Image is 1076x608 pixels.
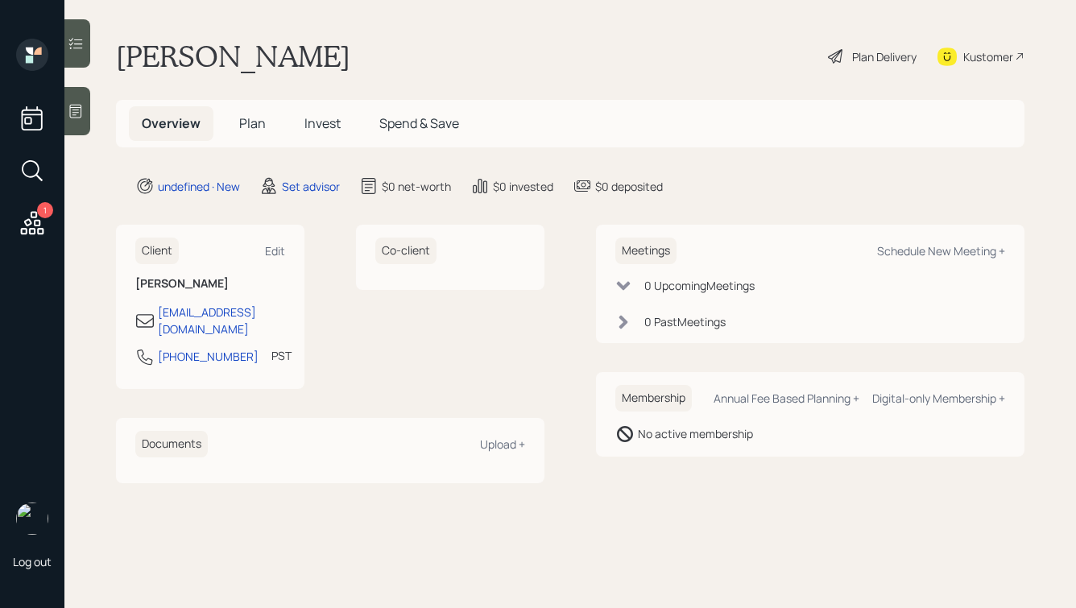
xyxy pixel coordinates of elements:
img: hunter_neumayer.jpg [16,503,48,535]
h1: [PERSON_NAME] [116,39,350,74]
div: 1 [37,202,53,218]
div: $0 invested [493,178,553,195]
h6: Meetings [615,238,677,264]
div: undefined · New [158,178,240,195]
div: 0 Past Meeting s [644,313,726,330]
h6: Client [135,238,179,264]
div: Annual Fee Based Planning + [714,391,859,406]
div: [PHONE_NUMBER] [158,348,259,365]
h6: Membership [615,385,692,412]
div: Kustomer [963,48,1013,65]
div: $0 deposited [595,178,663,195]
span: Spend & Save [379,114,459,132]
div: Edit [265,243,285,259]
h6: Documents [135,431,208,457]
div: Digital-only Membership + [872,391,1005,406]
span: Overview [142,114,201,132]
div: 0 Upcoming Meeting s [644,277,755,294]
div: PST [271,347,292,364]
span: Plan [239,114,266,132]
span: Invest [304,114,341,132]
div: Schedule New Meeting + [877,243,1005,259]
div: No active membership [638,425,753,442]
div: [EMAIL_ADDRESS][DOMAIN_NAME] [158,304,285,337]
h6: [PERSON_NAME] [135,277,285,291]
div: Upload + [480,436,525,452]
div: Plan Delivery [852,48,917,65]
div: Log out [13,554,52,569]
h6: Co-client [375,238,437,264]
div: $0 net-worth [382,178,451,195]
div: Set advisor [282,178,340,195]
